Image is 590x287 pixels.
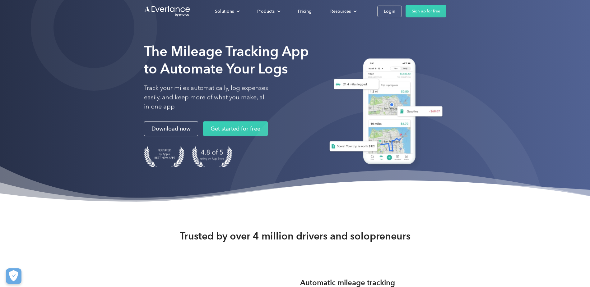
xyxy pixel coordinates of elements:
[144,43,309,77] strong: The Mileage Tracking App to Automate Your Logs
[257,7,275,15] div: Products
[209,6,245,17] div: Solutions
[377,6,402,17] a: Login
[292,6,318,17] a: Pricing
[180,230,411,242] strong: Trusted by over 4 million drivers and solopreneurs
[144,84,268,112] p: Track your miles automatically, log expenses easily, and keep more of what you make, all in one app
[324,6,362,17] div: Resources
[215,7,234,15] div: Solutions
[6,268,21,284] button: Cookies Settings
[384,7,395,15] div: Login
[192,146,232,167] img: 4.9 out of 5 stars on the app store
[144,5,191,17] a: Go to homepage
[203,121,268,136] a: Get started for free
[144,146,184,167] img: Badge for Featured by Apple Best New Apps
[298,7,312,15] div: Pricing
[406,5,446,17] a: Sign up for free
[330,7,351,15] div: Resources
[251,6,286,17] div: Products
[322,54,446,171] img: Everlance, mileage tracker app, expense tracking app
[144,121,198,136] a: Download now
